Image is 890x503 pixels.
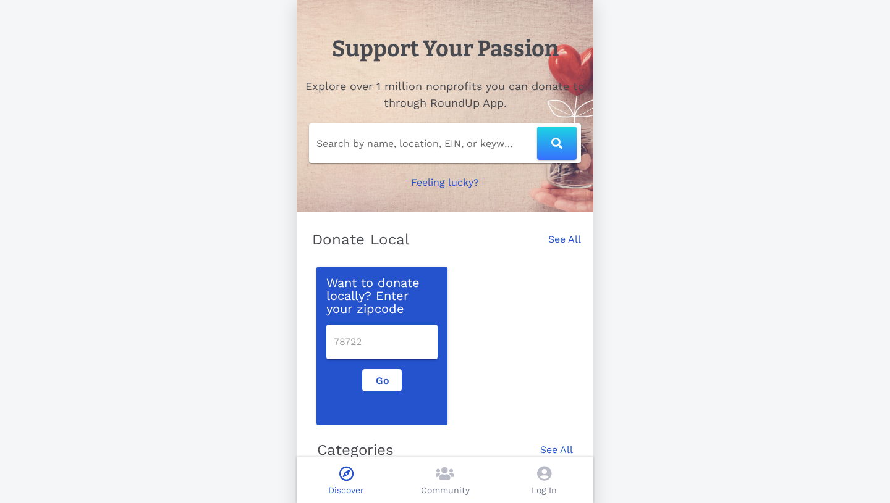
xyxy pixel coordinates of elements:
[362,369,402,391] button: Go
[304,78,586,111] h2: Explore over 1 million nonprofits you can donate to through RoundUp App.
[334,332,430,352] input: 78722
[373,375,391,386] span: Go
[312,230,410,249] p: Donate Local
[411,175,479,190] p: Feeling lucky?
[532,484,557,497] p: Log In
[328,484,364,497] p: Discover
[421,484,470,497] p: Community
[332,32,559,65] h1: Support Your Passion
[326,276,438,315] p: Want to donate locally? Enter your zipcode
[317,435,394,465] p: Categories
[540,440,573,460] a: See All
[548,232,581,259] a: See All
